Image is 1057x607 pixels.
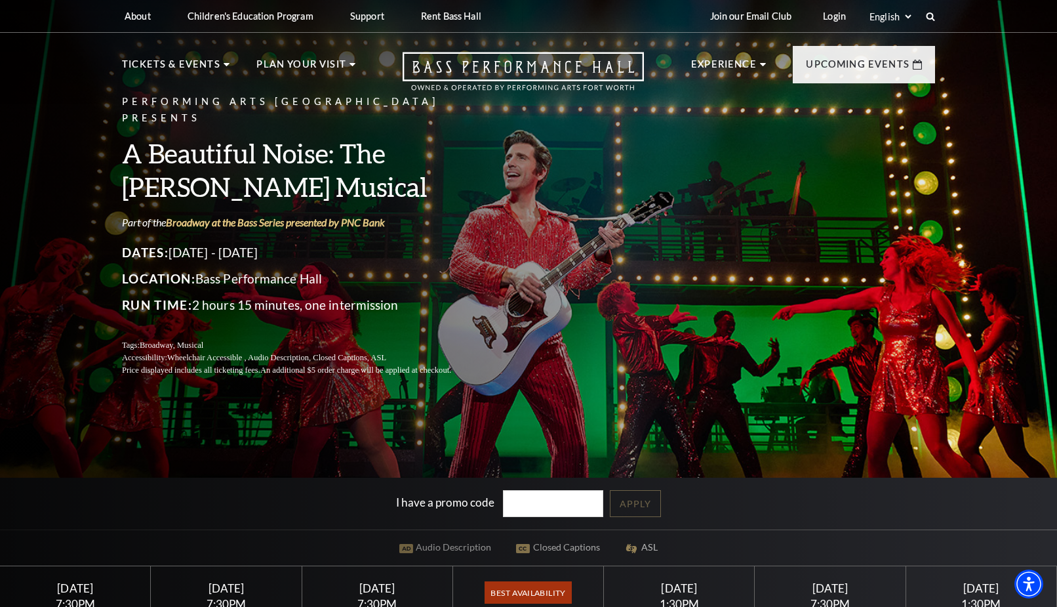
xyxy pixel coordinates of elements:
p: Upcoming Events [806,56,909,80]
div: [DATE] [921,581,1041,595]
p: Price displayed includes all ticketing fees. [122,364,483,377]
span: Dates: [122,245,169,260]
div: [DATE] [167,581,286,595]
p: Children's Education Program [188,10,313,22]
div: [DATE] [16,581,135,595]
p: Support [350,10,384,22]
span: Wheelchair Accessible , Audio Description, Closed Captions, ASL [167,353,386,362]
label: I have a promo code [396,495,494,509]
p: About [125,10,151,22]
p: 2 hours 15 minutes, one intermission [122,295,483,316]
span: An additional $5 order charge will be applied at checkout. [260,366,451,375]
p: Rent Bass Hall [421,10,481,22]
h3: A Beautiful Noise: The [PERSON_NAME] Musical [122,136,483,203]
p: Performing Arts [GEOGRAPHIC_DATA] Presents [122,94,483,127]
span: Run Time: [122,297,192,312]
span: Location: [122,271,195,286]
p: [DATE] - [DATE] [122,242,483,263]
a: Broadway at the Bass Series presented by PNC Bank [166,216,385,228]
div: Accessibility Menu [1014,570,1043,598]
span: Broadway, Musical [140,341,203,350]
div: [DATE] [620,581,739,595]
p: Part of the [122,215,483,230]
p: Tags: [122,339,483,352]
div: [DATE] [770,581,890,595]
p: Accessibility: [122,352,483,364]
span: Best Availability [485,581,572,604]
div: [DATE] [317,581,437,595]
p: Experience [691,56,757,80]
p: Plan Your Visit [256,56,346,80]
select: Select: [867,10,913,23]
p: Tickets & Events [122,56,220,80]
p: Bass Performance Hall [122,268,483,289]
